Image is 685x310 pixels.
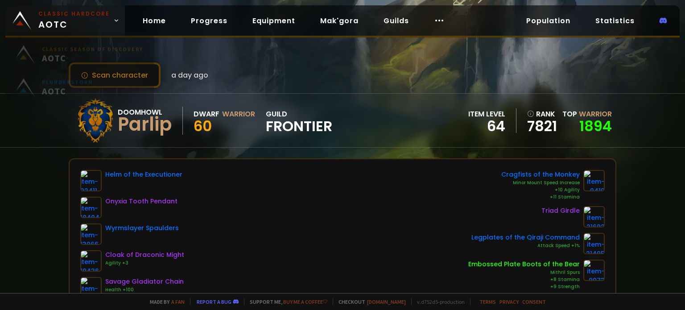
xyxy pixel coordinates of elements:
img: item-19436 [80,250,102,272]
div: Savage Gladiator Chain [105,277,184,286]
span: Frontier [266,120,332,133]
div: Onyxia Tooth Pendant [105,197,177,206]
a: Statistics [588,12,642,30]
a: Buy me a coffee [283,298,327,305]
span: Support me, [244,298,327,305]
img: item-22411 [80,170,102,191]
img: item-9973 [583,260,605,281]
span: 60 [194,116,212,136]
div: Mithril Spurs [468,269,580,276]
small: Plunderstorm [42,86,93,92]
div: Embossed Plate Boots of the Bear [468,260,580,269]
a: a fan [171,298,185,305]
a: 7821 [527,120,557,133]
div: Health +100 [105,286,184,293]
div: Legplates of the Qiraji Command [471,233,580,242]
a: Consent [522,298,546,305]
a: Progress [184,12,235,30]
img: item-9410 [583,170,605,191]
a: [DOMAIN_NAME] [367,298,406,305]
a: PlunderstormAOTC [11,78,149,111]
span: Made by [144,298,185,305]
img: item-21495 [583,233,605,254]
div: Top [562,108,612,120]
div: +8 Stamina [468,276,580,283]
span: AOTC [38,10,110,31]
span: a day ago [171,70,208,81]
div: Cragfists of the Monkey [501,170,580,179]
div: +10 Agility [501,186,580,194]
a: 1894 [579,116,612,136]
div: Minor Mount Speed Increase [501,179,580,186]
a: Population [519,12,578,30]
span: v. d752d5 - production [411,298,465,305]
a: Classic HardcoreAOTC [5,5,125,36]
div: +9 Strength [468,283,580,290]
a: Privacy [499,298,519,305]
span: AOTC [42,59,143,70]
img: item-11726 [80,277,102,298]
div: Triad Girdle [541,206,580,215]
div: guild [266,108,332,133]
div: Warrior [222,108,255,120]
div: Dwarf [194,108,219,120]
a: Guilds [376,12,416,30]
div: +11 Stamina [501,194,580,201]
div: Cloak of Draconic Might [105,250,184,260]
a: Terms [479,298,496,305]
img: item-18404 [80,197,102,218]
div: Helm of the Executioner [105,170,182,179]
a: Report a bug [197,298,231,305]
div: Agility +3 [105,260,184,267]
small: Classic Hardcore [38,10,110,18]
small: Classic Season of Discovery [42,53,143,59]
span: AOTC [42,92,93,103]
span: Warrior [579,109,612,119]
div: 64 [468,120,505,133]
span: Checkout [333,298,406,305]
a: Equipment [245,12,302,30]
img: item-13066 [80,223,102,245]
div: Wyrmslayer Spaulders [105,223,179,233]
a: Classic Season of DiscoveryAOTC [11,45,149,78]
div: Attack Speed +1% [471,242,580,249]
div: item level [468,108,505,120]
div: rank [527,108,557,120]
div: Parlip [118,118,172,131]
img: item-21692 [583,206,605,227]
a: Home [136,12,173,30]
a: Mak'gora [313,12,366,30]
